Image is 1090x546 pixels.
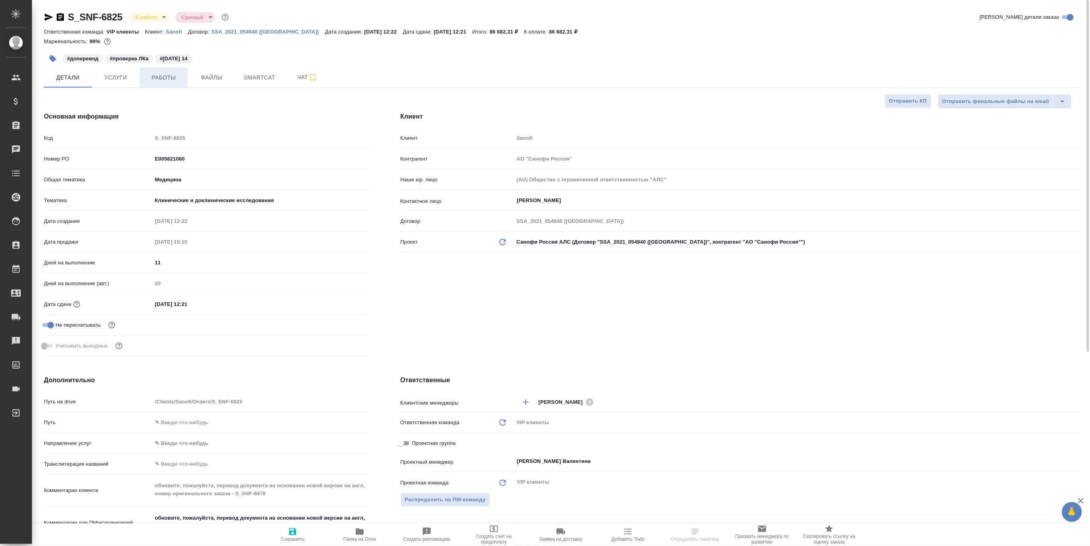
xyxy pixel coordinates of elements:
[490,29,524,35] p: 86 682,31 ₽
[107,29,145,35] p: VIP клиенты
[133,14,159,21] button: В работе
[152,479,369,500] textarea: обновите, пожалуйста, перевод документа на основании новой версии на англ, номер оригинального за...
[104,55,154,62] span: проверка ЛКа
[539,397,596,407] div: [PERSON_NAME]
[364,29,403,35] p: [DATE] 12:22
[67,55,99,63] p: #доперевод
[44,259,152,267] p: Дней на выполнение
[220,12,230,22] button: Доп статусы указывают на важность/срочность заказа
[514,416,1081,429] div: VIP клиенты
[662,524,729,546] button: Определить тематику
[152,396,369,407] input: Пустое поле
[434,29,472,35] p: [DATE] 12:21
[179,14,206,21] button: Срочный
[400,238,418,246] p: Проект
[514,519,1081,532] div: ✎ Введи что-нибудь
[55,321,101,329] span: Не пересчитывать
[1062,502,1082,522] button: 🙏
[152,417,369,428] input: ✎ Введи что-нибудь
[44,197,152,205] p: Тематика
[514,215,1081,227] input: Пустое поле
[211,29,325,35] p: SSA_2021_054940 ([GEOGRAPHIC_DATA])
[308,73,318,82] svg: Подписаться
[152,194,369,207] div: Клинические и доклинические исследования
[259,524,326,546] button: Сохранить
[44,460,152,468] p: Транслитерация названий
[514,132,1081,144] input: Пустое поле
[403,536,451,542] span: Создать рекламацию
[527,524,595,546] button: Заявка на доставку
[400,217,514,225] p: Договор
[152,153,369,165] input: ✎ Введи что-нибудь
[938,94,1054,109] button: Отправить финальные файлы на email
[44,238,152,246] p: Дата продажи
[400,112,1081,121] h4: Клиент
[889,97,927,106] span: Отправить КП
[514,174,1081,185] input: Пустое поле
[393,524,460,546] button: Создать рекламацию
[288,72,327,82] span: Чат
[152,437,369,450] div: ✎ Введи что-нибудь
[938,94,1072,109] div: split button
[801,534,858,545] span: Скопировать ссылку на оценку заказа
[400,134,514,142] p: Клиент
[110,55,149,63] p: #проверка ЛКа
[129,12,169,23] div: В работе
[152,215,222,227] input: Пустое поле
[71,299,82,310] button: Если добавить услуги и заполнить их объемом, то дата рассчитается автоматически
[44,50,61,68] button: Добавить тэг
[44,112,369,121] h4: Основная информация
[514,153,1081,165] input: Пустое поле
[595,524,662,546] button: Добавить Todo
[114,341,124,351] button: Выбери, если сб и вс нужно считать рабочими днями для выполнения заказа.
[89,38,102,44] p: 99%
[160,55,188,63] p: #[DATE] 14
[61,55,104,62] span: доперевод
[44,217,152,225] p: Дата создания
[524,29,549,35] p: К оплате:
[729,524,796,546] button: Призвать менеджера по развитию
[175,12,215,23] div: В работе
[44,375,369,385] h4: Дополнительно
[400,479,449,487] p: Проектная команда
[97,73,135,83] span: Услуги
[152,257,369,268] input: ✎ Введи что-нибудь
[343,536,376,542] span: Папка на Drive
[400,493,490,507] span: В заказе уже есть ответственный ПМ или ПМ группа
[325,29,364,35] p: Дата создания:
[671,536,719,542] span: Определить тематику
[192,73,231,83] span: Файлы
[145,73,183,83] span: Работы
[44,176,152,184] p: Общая тематика
[980,13,1059,21] span: [PERSON_NAME] детали заказа
[152,132,369,144] input: Пустое поле
[400,155,514,163] p: Контрагент
[44,300,71,308] p: Дата сдачи
[44,419,152,427] p: Путь
[465,534,523,545] span: Создать счет на предоплату
[472,29,490,35] p: Итого:
[44,519,152,527] p: Комментарии для ПМ/исполнителей
[405,495,486,504] span: Распределить на ПМ-команду
[612,536,644,542] span: Добавить Todo
[211,28,325,35] a: SSA_2021_054940 ([GEOGRAPHIC_DATA])
[1077,200,1078,201] button: Open
[152,458,369,470] input: ✎ Введи что-нибудь
[400,493,490,507] button: Распределить на ПМ-команду
[516,393,535,412] button: Добавить менеджера
[44,29,107,35] p: Ответственная команда:
[403,29,434,35] p: Дата сдачи:
[942,97,1049,106] span: Отправить финальные файлы на email
[107,320,117,330] button: Включи, если не хочешь, чтобы указанная дата сдачи изменилась после переставления заказа в 'Подтв...
[733,534,791,545] span: Призвать менеджера по развитию
[55,12,65,22] button: Скопировать ссылку
[400,522,514,530] p: Источник
[49,73,87,83] span: Детали
[68,12,123,22] a: S_SNF-6825
[44,280,152,288] p: Дней на выполнение (авт.)
[400,458,514,466] p: Проектный менеджер
[400,197,514,205] p: Контактное лицо
[44,486,152,494] p: Комментарии клиента
[44,12,54,22] button: Скопировать ссылку для ЯМессенджера
[152,236,222,248] input: Пустое поле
